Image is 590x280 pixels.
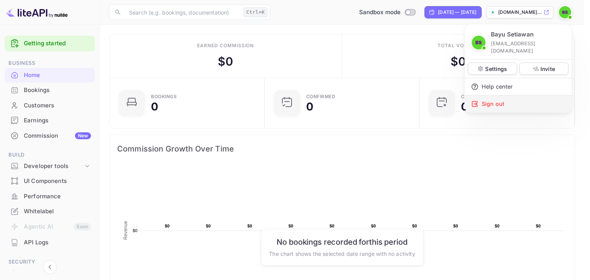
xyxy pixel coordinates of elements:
[472,36,486,49] img: Bayu Setiawan
[465,78,572,95] div: Help center
[485,65,507,73] p: Settings
[491,40,565,54] p: [EMAIL_ADDRESS][DOMAIN_NAME]
[491,30,534,39] p: Bayu Setiawan
[540,65,555,73] p: Invite
[465,96,572,112] div: Sign out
